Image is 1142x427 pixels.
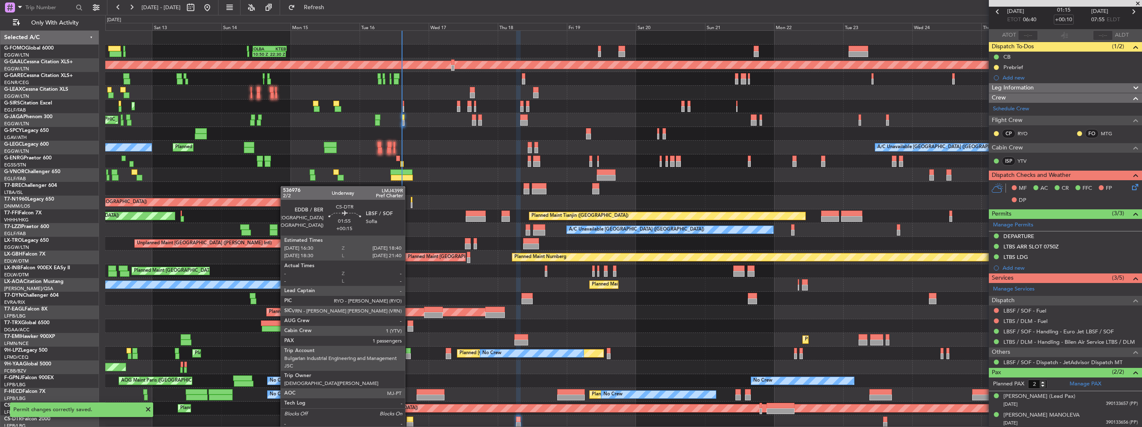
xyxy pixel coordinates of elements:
[1107,16,1120,24] span: ELDT
[25,1,73,14] input: Trip Number
[1023,16,1036,24] span: 06:40
[142,4,181,11] span: [DATE] - [DATE]
[4,224,21,229] span: T7-LZZI
[4,183,21,188] span: T7-BRE
[1091,7,1108,16] span: [DATE]
[4,60,23,65] span: G-GAAL
[4,73,23,78] span: G-GARE
[4,389,22,394] span: F-HECD
[1003,401,1018,407] span: [DATE]
[4,73,73,78] a: G-GARECessna Citation XLS+
[1115,31,1129,40] span: ALDT
[22,20,88,26] span: Only With Activity
[1040,184,1048,193] span: AC
[4,183,57,188] a: T7-BREChallenger 604
[270,388,289,401] div: No Crew
[4,224,49,229] a: T7-LZZIPraetor 600
[1003,359,1122,366] a: LBSF / SOF - Dispatch - JetAdvisor Dispatch MT
[4,46,25,51] span: G-FOMO
[4,307,47,312] a: T7-EAGLFalcon 8X
[180,402,311,415] div: Planned Maint [GEOGRAPHIC_DATA] ([GEOGRAPHIC_DATA])
[1002,156,1015,166] div: ISP
[1003,318,1048,325] a: LTBS / DLM - Fuel
[134,100,265,112] div: Planned Maint [GEOGRAPHIC_DATA] ([GEOGRAPHIC_DATA])
[1003,233,1034,240] div: DEPARTURE
[4,389,45,394] a: F-HECDFalcon 7X
[992,83,1034,93] span: Leg Information
[175,141,306,154] div: Planned Maint [GEOGRAPHIC_DATA] ([GEOGRAPHIC_DATA])
[805,333,884,346] div: Planned Maint [GEOGRAPHIC_DATA]
[705,23,774,30] div: Sun 21
[1003,64,1023,71] div: Prebrief
[429,23,498,30] div: Wed 17
[4,258,29,264] a: EDLW/DTM
[1112,42,1124,51] span: (1/2)
[4,142,22,147] span: G-LEGC
[121,375,209,387] div: AOG Maint Paris ([GEOGRAPHIC_DATA])
[1007,7,1024,16] span: [DATE]
[4,169,60,174] a: G-VNORChallenger 650
[592,278,685,291] div: Planned Maint Nice ([GEOGRAPHIC_DATA])
[592,388,723,401] div: Planned Maint [GEOGRAPHIC_DATA] ([GEOGRAPHIC_DATA])
[843,23,912,30] div: Tue 23
[4,87,22,92] span: G-LEAX
[4,279,23,284] span: LX-AOA
[1003,74,1138,81] div: Add new
[4,340,29,347] a: LFMN/NCE
[912,23,981,30] div: Wed 24
[4,272,29,278] a: EDLW/DTM
[992,296,1015,305] span: Dispatch
[569,223,704,236] div: A/C Unavailable [GEOGRAPHIC_DATA] ([GEOGRAPHIC_DATA])
[1112,209,1124,218] span: (3/3)
[1018,130,1036,137] a: RYO
[4,334,55,339] a: T7-EMIHawker 900XP
[318,402,418,415] div: Planned Maint London ([GEOGRAPHIC_DATA])
[4,176,26,182] a: EGLF/FAB
[269,306,376,318] div: Planned Maint [US_STATE] ([GEOGRAPHIC_DATA])
[221,23,290,30] div: Sun 14
[360,23,429,30] div: Tue 16
[4,320,50,325] a: T7-TRXGlobal 6500
[4,197,27,202] span: T7-N1960
[4,238,22,243] span: LX-TRO
[1007,16,1021,24] span: ETOT
[992,273,1013,283] span: Services
[137,237,272,250] div: Unplanned Maint [GEOGRAPHIC_DATA] ([PERSON_NAME] Intl)
[993,285,1035,293] a: Manage Services
[1003,243,1059,250] div: LTBS ARR SLOT 0750Z
[4,114,52,119] a: G-JAGAPhenom 300
[992,348,1010,357] span: Others
[992,368,1001,377] span: Pax
[4,252,45,257] a: LX-GBHFalcon 7X
[253,46,270,51] div: OLBA
[4,211,42,216] a: T7-FFIFalcon 7X
[567,23,636,30] div: Fri 19
[1019,184,1027,193] span: MF
[1003,411,1080,420] div: [PERSON_NAME] MANOLEVA
[459,347,577,360] div: Planned [GEOGRAPHIC_DATA] ([GEOGRAPHIC_DATA])
[4,362,23,367] span: 9H-YAA
[4,128,49,133] a: G-SPCYLegacy 650
[4,52,29,58] a: EGGW/LTN
[13,406,141,414] div: Permit changes correctly saved.
[981,23,1050,30] div: Thu 25
[4,368,26,374] a: FCBB/BZV
[4,375,54,380] a: F-GPNJFalcon 900EX
[877,141,1013,154] div: A/C Unavailable [GEOGRAPHIC_DATA] ([GEOGRAPHIC_DATA])
[297,5,332,10] span: Refresh
[270,375,289,387] div: No Crew
[152,23,221,30] div: Sat 13
[4,79,29,86] a: EGNR/CEG
[290,23,360,30] div: Mon 15
[1003,253,1028,261] div: LTBS LDG
[1002,129,1015,138] div: CP
[4,299,25,305] a: EVRA/RIX
[1070,380,1101,388] a: Manage PAX
[4,134,27,141] a: LGAV/ATH
[284,1,334,14] button: Refresh
[4,169,25,174] span: G-VNOR
[4,101,20,106] span: G-SIRS
[4,238,49,243] a: LX-TROLegacy 650
[498,23,567,30] div: Thu 18
[4,354,28,360] a: LFMD/CEQ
